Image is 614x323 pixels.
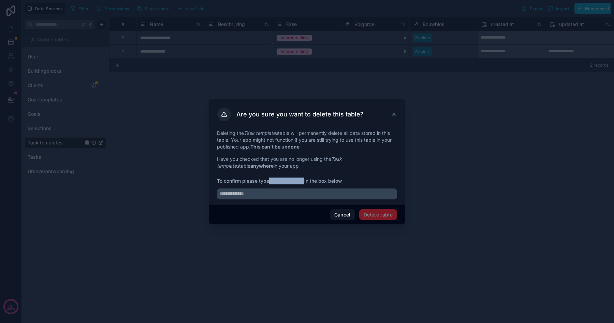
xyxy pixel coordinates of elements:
[236,110,364,118] h3: Are you sure you want to delete this table?
[250,163,274,169] strong: anywhere
[217,178,397,184] span: To confirm please type in the box below
[330,209,355,220] button: Cancel
[269,178,304,184] strong: Task templates
[244,130,278,136] em: Task templates
[250,144,299,150] strong: This can't be undone
[217,156,397,169] p: Have you checked that you are no longer using the table in your app
[217,156,342,169] em: Task templates
[217,130,397,150] p: Deleting the table will permanently delete all data stored in this table. Your app might not func...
